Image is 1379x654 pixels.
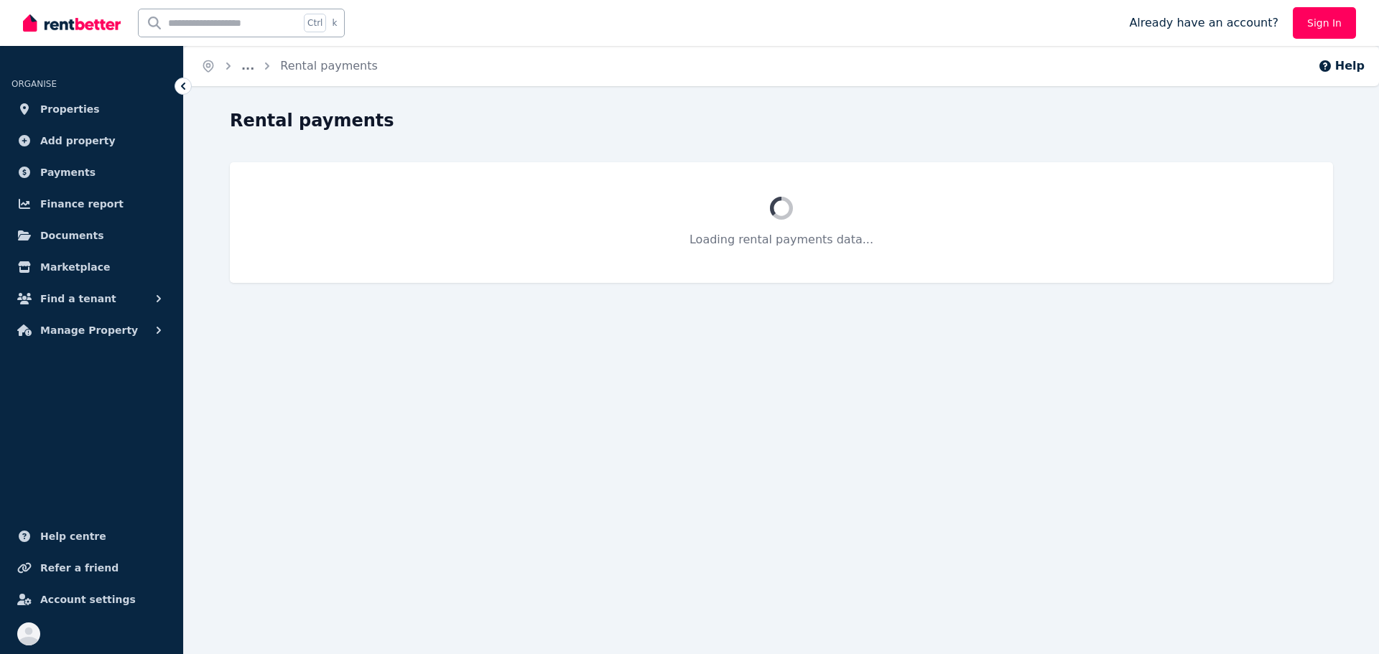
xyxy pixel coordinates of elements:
[40,290,116,307] span: Find a tenant
[11,79,57,89] span: ORGANISE
[11,522,172,551] a: Help centre
[11,221,172,250] a: Documents
[23,12,121,34] img: RentBetter
[40,101,100,118] span: Properties
[304,14,326,32] span: Ctrl
[184,46,395,86] nav: Breadcrumb
[11,253,172,281] a: Marketplace
[40,132,116,149] span: Add property
[230,109,394,132] h1: Rental payments
[11,553,172,582] a: Refer a friend
[40,164,96,181] span: Payments
[40,559,119,576] span: Refer a friend
[1318,57,1365,75] button: Help
[11,190,172,218] a: Finance report
[264,231,1299,248] p: Loading rental payments data...
[11,316,172,345] button: Manage Property
[40,591,136,608] span: Account settings
[241,59,254,73] a: ...
[11,126,172,155] a: Add property
[11,95,172,123] a: Properties
[280,59,378,73] a: Rental payments
[40,528,106,545] span: Help centre
[40,258,110,276] span: Marketplace
[11,585,172,614] a: Account settings
[1129,14,1278,32] span: Already have an account?
[40,227,104,244] span: Documents
[11,284,172,313] button: Find a tenant
[332,17,337,29] span: k
[40,322,138,339] span: Manage Property
[1293,7,1356,39] a: Sign In
[11,158,172,187] a: Payments
[40,195,124,212] span: Finance report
